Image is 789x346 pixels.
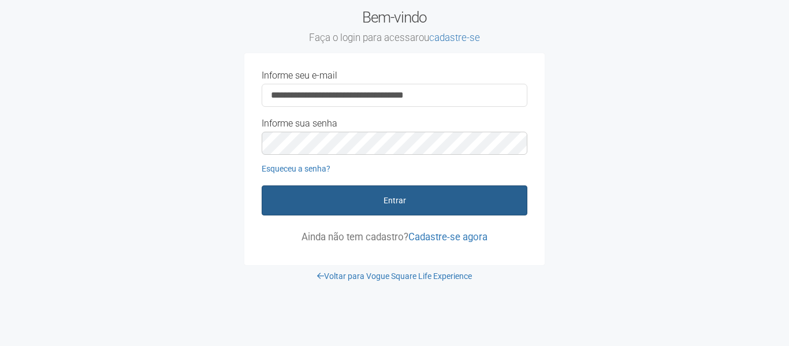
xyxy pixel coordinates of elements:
[244,32,545,44] small: Faça o login para acessar
[244,9,545,44] h2: Bem-vindo
[419,32,480,43] span: ou
[262,232,527,242] p: Ainda não tem cadastro?
[408,231,487,243] a: Cadastre-se agora
[262,70,337,81] label: Informe seu e-mail
[262,185,527,215] button: Entrar
[429,32,480,43] a: cadastre-se
[262,118,337,129] label: Informe sua senha
[262,164,330,173] a: Esqueceu a senha?
[317,271,472,281] a: Voltar para Vogue Square Life Experience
